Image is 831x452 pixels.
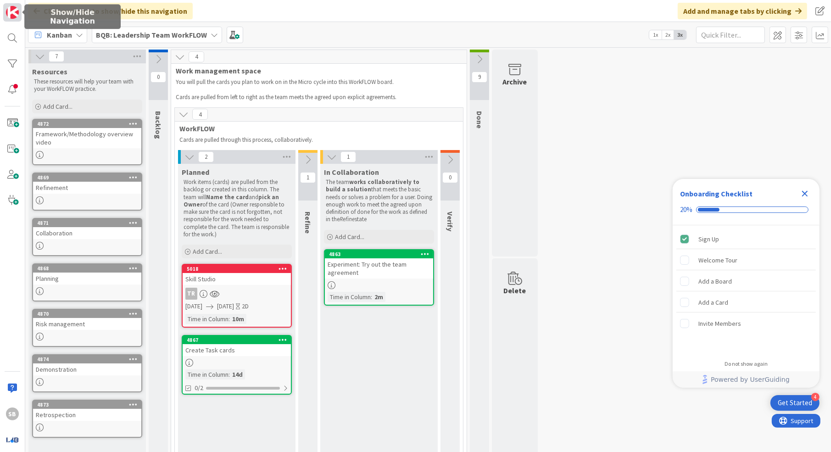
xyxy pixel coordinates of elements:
div: Open Get Started checklist, remaining modules: 4 [770,395,820,411]
div: 4869Refinement [33,173,141,194]
div: 2m [372,292,385,302]
div: TR [183,288,291,300]
strong: works collaboratively to build a solution [326,178,421,193]
span: Backlog [154,111,163,139]
span: 0 [151,72,166,83]
span: [DATE] [217,301,234,311]
p: Cards are pulled from left to right as the team meets the agreed upon explicit agreements. [176,94,462,101]
span: 0 [442,172,458,183]
div: Retrospection [33,409,141,421]
span: 2 [198,151,214,162]
div: 20% [680,206,692,214]
span: 1 [340,151,356,162]
div: Planning [33,273,141,285]
div: 4868Planning [33,264,141,285]
span: 3x [674,30,686,39]
span: 1x [649,30,662,39]
div: Refinement [33,182,141,194]
div: 4869 [37,174,141,181]
span: Powered by UserGuiding [711,374,790,385]
div: Delete [504,285,526,296]
div: 4868 [33,264,141,273]
div: Invite Members [698,318,741,329]
div: Onboarding Checklist [680,188,753,199]
div: 4872Framework/Methodology overview video [33,120,141,148]
div: Close Checklist [798,186,812,201]
b: BQB: Leadership Team WorkFLOW [96,30,207,39]
span: 4 [189,51,204,62]
div: 4871Collaboration [33,219,141,239]
span: : [229,314,230,324]
div: 4863 [325,250,433,258]
span: Done [475,111,484,128]
div: Archive [503,76,527,87]
span: In Collaboration [324,167,379,177]
div: Time in Column [185,369,229,379]
input: Quick Filter... [696,27,765,43]
div: Demonstration [33,363,141,375]
div: 4872 [33,120,141,128]
div: 4874 [37,356,141,363]
div: Add a Board [698,276,732,287]
div: 4871 [33,219,141,227]
p: Work items (cards) are pulled from the backlog or created in this column. The team will and of th... [184,179,290,238]
span: 9 [472,72,487,83]
div: Add a Board is incomplete. [676,271,816,291]
span: Planned [182,167,209,177]
strong: pick an Owner [184,193,280,208]
span: Add Card... [193,247,222,256]
div: Add and manage tabs by clicking [678,3,807,19]
h5: Show/Hide Navigation [28,8,117,25]
span: Kanban [47,29,72,40]
span: Add Card... [335,233,364,241]
div: Footer [673,371,820,388]
div: 2D [242,301,249,311]
div: 4863 [329,251,433,257]
p: You will pull the cards you plan to work on in the Micro cycle into this WorkFLOW board. [176,78,462,86]
div: Checklist items [673,225,820,354]
div: 14d [230,369,245,379]
span: Verify [446,212,455,231]
div: Checklist progress: 20% [680,206,812,214]
div: Create Task cards [183,344,291,356]
div: 5018 [183,265,291,273]
div: 4874 [33,355,141,363]
div: SB [6,407,19,420]
div: Time in Column [185,314,229,324]
div: 4871 [37,220,141,226]
div: Get Started [778,398,812,407]
div: 4867Create Task cards [183,336,291,356]
div: 4872 [37,121,141,127]
span: Resources [32,67,67,76]
div: 4870 [37,311,141,317]
em: Refine [340,215,355,223]
div: 4867 [187,337,291,343]
img: Visit kanbanzone.com [6,6,19,19]
div: TR [185,288,197,300]
span: 1 [300,172,316,183]
div: 4 [811,393,820,401]
div: Collaboration [33,227,141,239]
div: 4868 [37,265,141,272]
span: WorkFLOW [179,124,452,133]
span: : [229,369,230,379]
span: 4 [192,109,208,120]
div: Framework/Methodology overview video [33,128,141,148]
a: Powered by UserGuiding [677,371,815,388]
span: Refine [303,212,312,234]
div: Sign Up [698,234,719,245]
div: 10m [230,314,246,324]
div: 4863Experiment: Try out the team agreement [325,250,433,279]
div: Welcome Tour is incomplete. [676,250,816,270]
span: 7 [49,51,64,62]
div: Do not show again [725,360,768,368]
div: 4873Retrospection [33,401,141,421]
p: Cards are pulled through this process, collaboratively. [179,136,458,144]
div: 4869 [33,173,141,182]
span: : [371,292,372,302]
div: Checklist Container [673,179,820,388]
div: 4874Demonstration [33,355,141,375]
span: Work management space [176,66,455,75]
strong: Name the card [206,193,249,201]
p: These resources will help your team with your WorkFLOW practice. [34,78,140,93]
